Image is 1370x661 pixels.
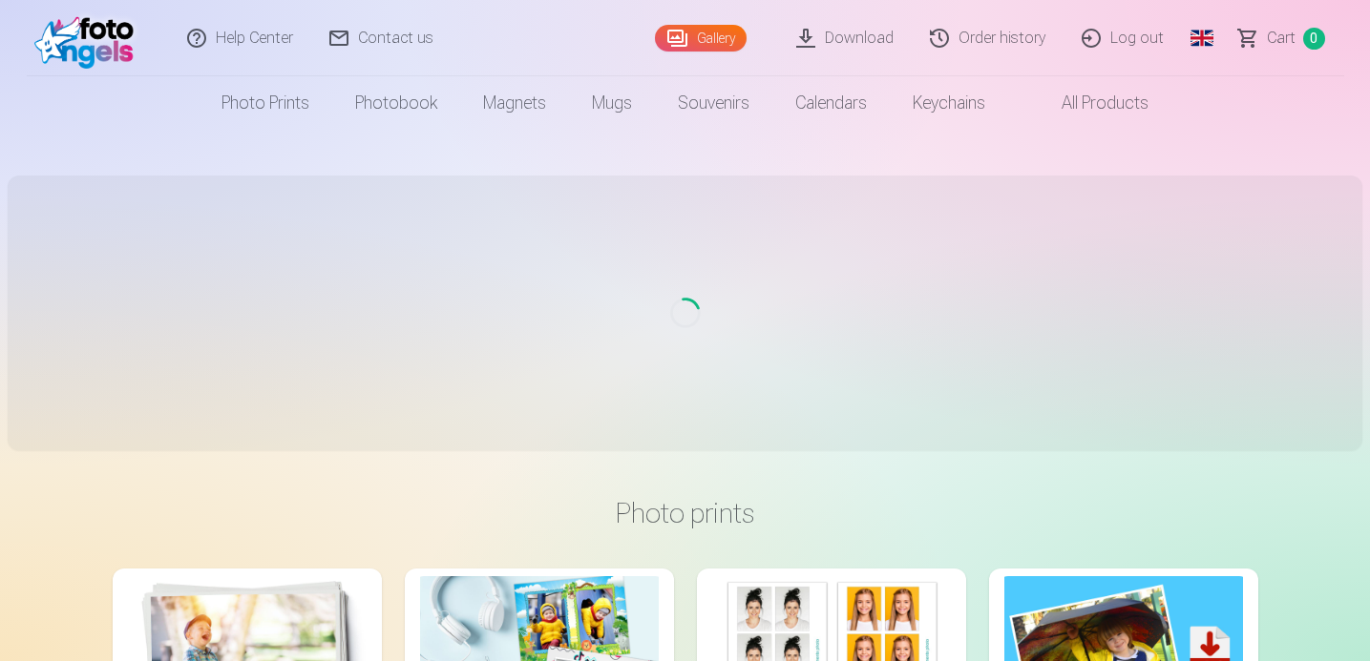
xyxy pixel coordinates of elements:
[332,76,460,130] a: Photobook
[1008,76,1171,130] a: All products
[460,76,569,130] a: Magnets
[890,76,1008,130] a: Keychains
[772,76,890,130] a: Calendars
[128,496,1243,530] h3: Photo prints
[655,25,747,52] a: Gallery
[199,76,332,130] a: Photo prints
[655,76,772,130] a: Souvenirs
[34,8,144,69] img: /fa1
[1267,27,1296,50] span: Сart
[1303,28,1325,50] span: 0
[569,76,655,130] a: Mugs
